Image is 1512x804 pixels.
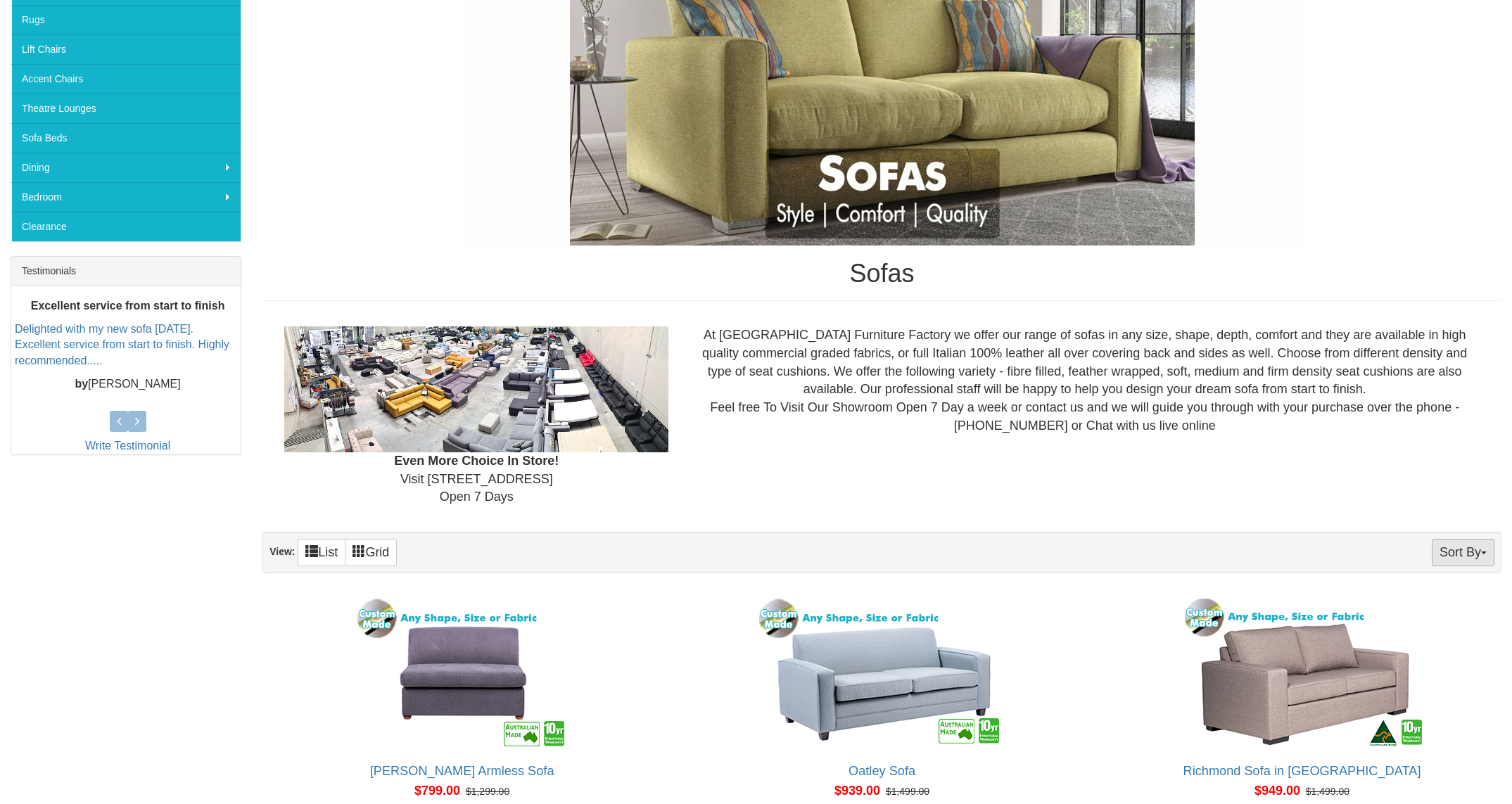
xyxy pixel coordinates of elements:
[886,786,929,797] del: $1,499.00
[11,123,241,153] a: Sofa Beds
[11,153,241,182] a: Dining
[31,300,225,312] b: Excellent service from start to finish
[11,212,241,241] a: Clearance
[1183,764,1421,778] a: Richmond Sofa in [GEOGRAPHIC_DATA]
[834,784,880,798] span: $939.00
[269,546,295,557] strong: View:
[11,182,241,212] a: Bedroom
[756,595,1009,750] img: Oatley Sofa
[1176,595,1429,750] img: Richmond Sofa in Fabric
[274,326,679,506] div: Visit [STREET_ADDRESS] Open 7 Days
[394,454,559,468] b: Even More Choice In Store!
[284,326,668,452] img: Showroom
[298,539,345,566] a: List
[1306,786,1349,797] del: $1,499.00
[11,94,241,123] a: Theatre Lounges
[11,34,241,64] a: Lift Chairs
[15,322,229,366] a: Delighted with my new sofa [DATE]. Excellent service from start to finish. Highly recommended.....
[1254,784,1300,798] span: $949.00
[85,440,170,452] a: Write Testimonial
[370,764,554,778] a: [PERSON_NAME] Armless Sofa
[15,376,241,393] p: [PERSON_NAME]
[679,326,1490,435] div: At [GEOGRAPHIC_DATA] Furniture Factory we offer our range of sofas in any size, shape, depth, com...
[75,378,88,390] b: by
[11,64,241,94] a: Accent Chairs
[353,595,571,750] img: Cleo Armless Sofa
[849,764,915,778] a: Oatley Sofa
[345,539,397,566] a: Grid
[466,786,509,797] del: $1,299.00
[11,257,241,286] div: Testimonials
[414,784,460,798] span: $799.00
[11,5,241,34] a: Rugs
[262,260,1501,288] h1: Sofas
[1432,539,1494,566] button: Sort By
